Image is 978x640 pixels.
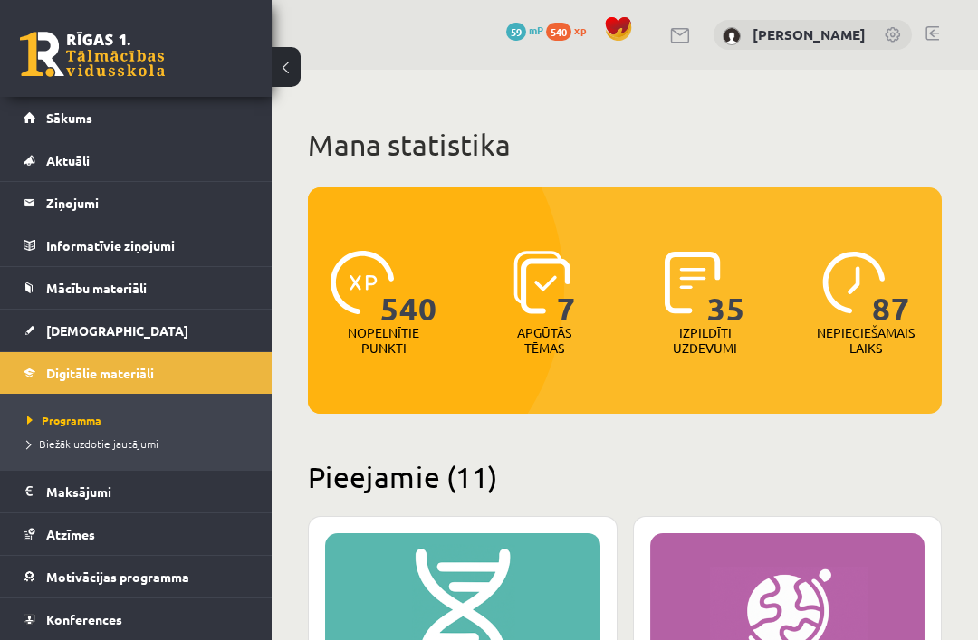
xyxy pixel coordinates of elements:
p: Apgūtās tēmas [509,325,580,356]
p: Izpildīti uzdevumi [670,325,741,356]
span: xp [574,23,586,37]
span: 35 [707,251,745,325]
span: mP [529,23,543,37]
span: 87 [872,251,910,325]
a: Digitālie materiāli [24,352,249,394]
h1: Mana statistika [308,127,942,163]
span: Sākums [46,110,92,126]
p: Nepieciešamais laiks [817,325,915,356]
span: Motivācijas programma [46,568,189,585]
p: Nopelnītie punkti [348,325,419,356]
a: Maksājumi [24,471,249,512]
a: Motivācijas programma [24,556,249,597]
a: Konferences [24,598,249,640]
legend: Maksājumi [46,471,249,512]
a: Atzīmes [24,513,249,555]
a: Ziņojumi [24,182,249,224]
span: 540 [380,251,437,325]
a: Mācību materiāli [24,267,249,309]
img: Ilze Everte [723,27,741,45]
a: 540 xp [546,23,595,37]
a: Biežāk uzdotie jautājumi [27,435,254,452]
a: Aktuāli [24,139,249,181]
span: Atzīmes [46,526,95,542]
span: Mācību materiāli [46,280,147,296]
img: icon-clock-7be60019b62300814b6bd22b8e044499b485619524d84068768e800edab66f18.svg [822,251,886,314]
h2: Pieejamie (11) [308,459,942,494]
a: Rīgas 1. Tālmācības vidusskola [20,32,165,77]
img: icon-learned-topics-4a711ccc23c960034f471b6e78daf4a3bad4a20eaf4de84257b87e66633f6470.svg [513,251,570,314]
span: [DEMOGRAPHIC_DATA] [46,322,188,339]
span: 7 [557,251,576,325]
span: Digitālie materiāli [46,365,154,381]
a: 59 mP [506,23,543,37]
a: [PERSON_NAME] [753,25,866,43]
span: 59 [506,23,526,41]
legend: Ziņojumi [46,182,249,224]
span: Programma [27,413,101,427]
a: Sākums [24,97,249,139]
span: Aktuāli [46,152,90,168]
span: Konferences [46,611,122,627]
span: Biežāk uzdotie jautājumi [27,436,158,451]
span: 540 [546,23,571,41]
a: Programma [27,412,254,428]
a: [DEMOGRAPHIC_DATA] [24,310,249,351]
img: icon-xp-0682a9bc20223a9ccc6f5883a126b849a74cddfe5390d2b41b4391c66f2066e7.svg [331,251,394,314]
img: icon-completed-tasks-ad58ae20a441b2904462921112bc710f1caf180af7a3daa7317a5a94f2d26646.svg [665,251,721,314]
legend: Informatīvie ziņojumi [46,224,249,266]
a: Informatīvie ziņojumi [24,224,249,266]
